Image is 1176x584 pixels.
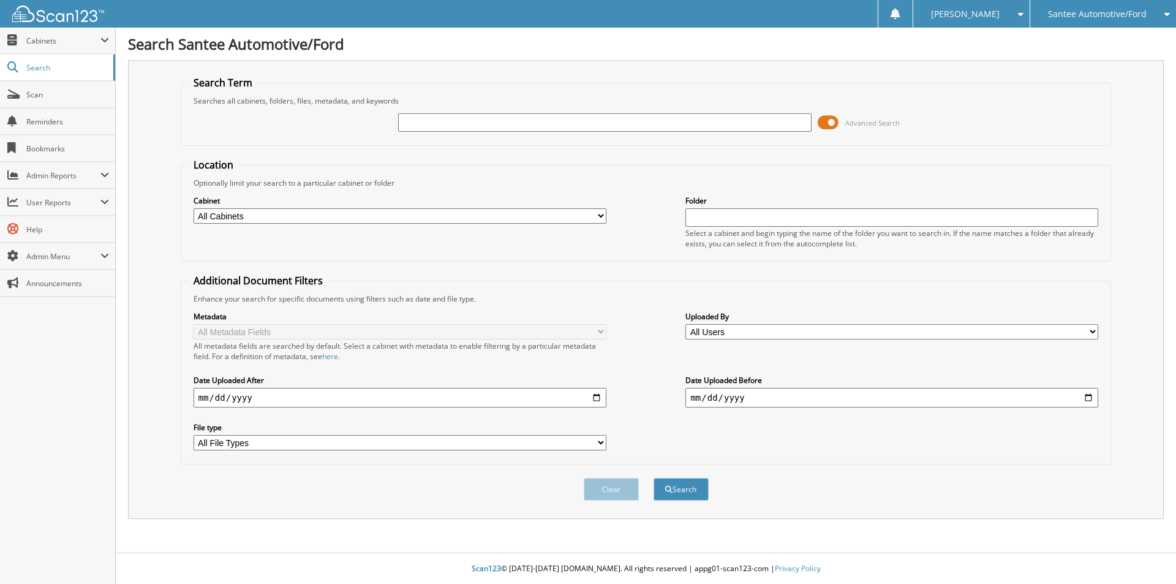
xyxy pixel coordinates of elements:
[931,10,1000,18] span: [PERSON_NAME]
[194,388,606,408] input: start
[685,311,1098,322] label: Uploaded By
[654,478,709,501] button: Search
[12,6,104,22] img: scan123-logo-white.svg
[187,178,1105,188] div: Optionally limit your search to a particular cabinet or folder
[685,375,1098,385] label: Date Uploaded Before
[194,195,606,206] label: Cabinet
[194,375,606,385] label: Date Uploaded After
[685,228,1098,249] div: Select a cabinet and begin typing the name of the folder you want to search in. If the name match...
[472,563,501,574] span: Scan123
[26,89,109,100] span: Scan
[26,143,109,154] span: Bookmarks
[26,278,109,289] span: Announcements
[187,294,1105,304] div: Enhance your search for specific documents using filters such as date and file type.
[187,76,258,89] legend: Search Term
[26,63,107,73] span: Search
[685,195,1098,206] label: Folder
[26,197,100,208] span: User Reports
[845,118,900,127] span: Advanced Search
[187,96,1105,106] div: Searches all cabinets, folders, files, metadata, and keywords
[116,554,1176,584] div: © [DATE]-[DATE] [DOMAIN_NAME]. All rights reserved | appg01-scan123-com |
[26,170,100,181] span: Admin Reports
[685,388,1098,408] input: end
[584,478,639,501] button: Clear
[194,311,606,322] label: Metadata
[187,158,239,172] legend: Location
[26,224,109,235] span: Help
[26,116,109,127] span: Reminders
[26,36,100,46] span: Cabinets
[322,351,338,362] a: here
[194,341,606,362] div: All metadata fields are searched by default. Select a cabinet with metadata to enable filtering b...
[187,274,329,287] legend: Additional Document Filters
[128,34,1164,54] h1: Search Santee Automotive/Ford
[26,251,100,262] span: Admin Menu
[194,422,606,433] label: File type
[1048,10,1147,18] span: Santee Automotive/Ford
[775,563,821,574] a: Privacy Policy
